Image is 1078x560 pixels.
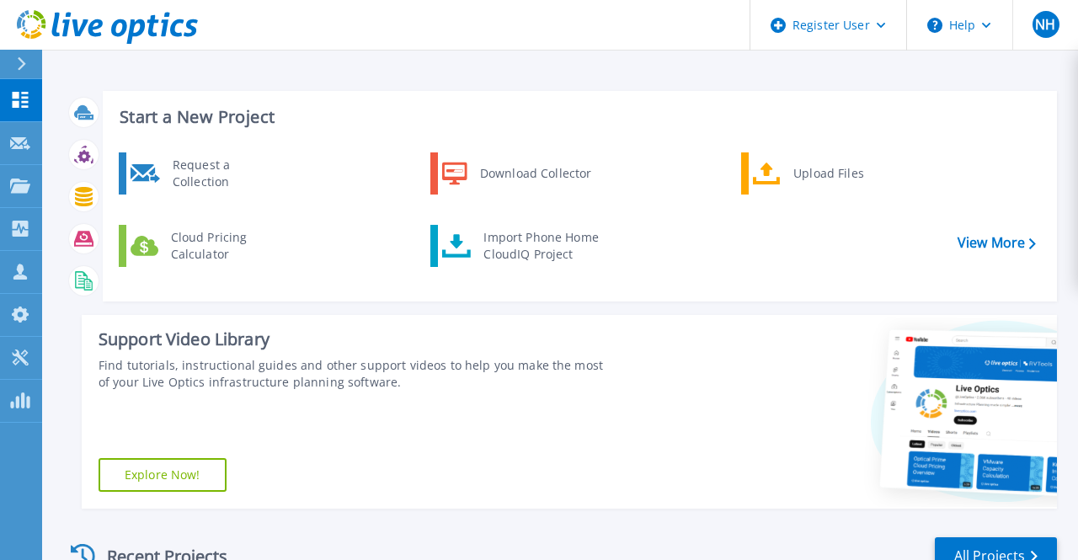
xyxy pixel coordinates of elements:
[99,357,606,391] div: Find tutorials, instructional guides and other support videos to help you make the most of your L...
[119,152,291,195] a: Request a Collection
[958,235,1036,251] a: View More
[472,157,599,190] div: Download Collector
[163,229,287,263] div: Cloud Pricing Calculator
[120,108,1035,126] h3: Start a New Project
[430,152,603,195] a: Download Collector
[475,229,606,263] div: Import Phone Home CloudIQ Project
[99,328,606,350] div: Support Video Library
[785,157,910,190] div: Upload Files
[1035,18,1055,31] span: NH
[164,157,287,190] div: Request a Collection
[741,152,914,195] a: Upload Files
[119,225,291,267] a: Cloud Pricing Calculator
[99,458,227,492] a: Explore Now!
